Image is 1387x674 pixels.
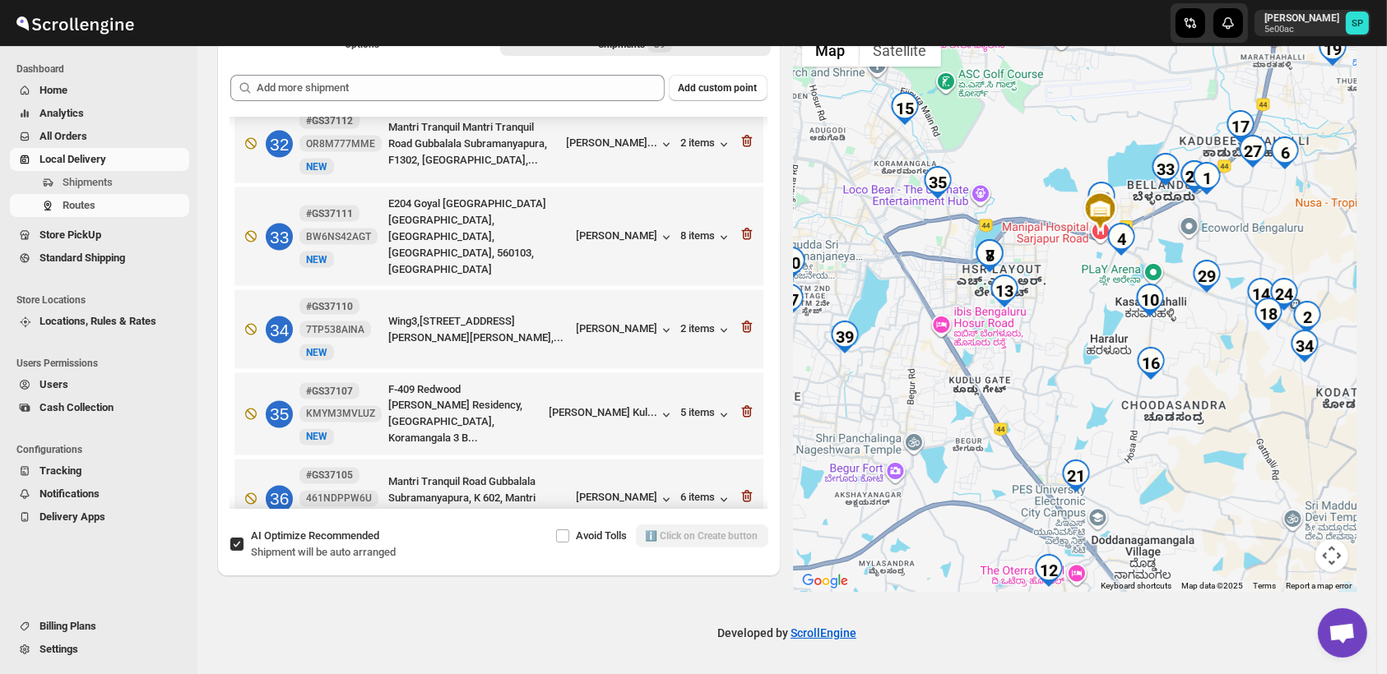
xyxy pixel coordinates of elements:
[775,247,808,279] div: 20
[1060,459,1092,492] div: 21
[1264,12,1339,25] p: [PERSON_NAME]
[10,102,189,125] button: Analytics
[567,136,658,149] div: [PERSON_NAME]...
[1105,223,1138,256] div: 4
[681,492,732,508] button: 6 items
[577,322,675,339] button: [PERSON_NAME]
[39,643,78,655] span: Settings
[973,239,1006,272] div: 8
[39,229,101,241] span: Store PickUp
[1245,278,1278,311] div: 14
[306,208,353,219] b: #GS37111
[13,2,137,44] img: ScrollEngine
[681,229,732,246] button: 8 items
[306,408,375,421] span: KMYM3MVLUZ
[550,407,658,419] div: [PERSON_NAME] Kul...
[266,401,293,428] div: 35
[1268,278,1301,311] div: 24
[39,84,67,96] span: Home
[798,570,852,592] img: Google
[308,529,379,542] span: Recommended
[388,313,570,346] div: Wing3,[STREET_ADDRESS][PERSON_NAME][PERSON_NAME],...
[669,75,768,101] button: Add custom point
[717,625,856,641] p: Developed by
[1236,135,1269,168] div: 27
[39,487,100,500] span: Notifications
[1316,33,1349,66] div: 19
[39,620,96,632] span: Billing Plans
[39,153,106,165] span: Local Delivery
[1190,260,1223,293] div: 29
[39,464,81,477] span: Tracking
[63,199,95,211] span: Routes
[39,510,105,523] span: Delivery Apps
[1252,298,1285,330] div: 18
[306,432,327,443] span: NEW
[1288,330,1321,362] div: 34
[860,34,941,67] button: Show satellite imagery
[306,385,353,397] b: #GS37107
[1085,182,1118,215] div: 38
[1253,581,1276,590] a: Terms (opens in new tab)
[1032,554,1065,587] div: 12
[306,470,353,482] b: #GS37105
[681,407,732,423] button: 5 items
[1134,284,1167,316] div: 10
[1224,110,1257,143] div: 17
[679,81,758,95] span: Add custom point
[1134,347,1167,380] div: 16
[1255,10,1371,36] button: User menu
[306,137,375,150] span: OR8M777MME
[16,357,189,370] span: Users Permissions
[39,252,125,264] span: Standard Shipping
[1101,580,1171,592] button: Keyboard shortcuts
[306,323,364,336] span: 7TP538AINA
[388,381,543,447] div: F-409 Redwood [PERSON_NAME] Residency, [GEOGRAPHIC_DATA], Koramangala 3 B...
[10,125,189,148] button: All Orders
[39,401,114,413] span: Cash Collection
[10,79,189,102] button: Home
[1149,153,1182,186] div: 33
[266,131,293,158] div: 32
[577,492,675,508] div: [PERSON_NAME]
[1190,162,1223,195] div: 1
[10,638,189,661] button: Settings
[791,626,856,639] a: ScrollEngine
[16,293,189,307] span: Store Locations
[773,284,806,316] div: 37
[1352,18,1363,29] text: SP
[306,347,327,358] span: NEW
[217,62,781,515] div: Selected Shipments
[798,570,852,592] a: Open this area in Google Maps (opens a new window)
[550,407,675,423] button: [PERSON_NAME] Kul...
[39,378,68,390] span: Users
[10,615,189,638] button: Billing Plans
[266,486,293,513] div: 36
[306,301,353,312] b: #GS37110
[681,136,732,153] button: 2 items
[10,373,189,396] button: Users
[16,443,189,456] span: Configurations
[888,92,921,125] div: 15
[388,474,570,524] div: Mantri Tranquil Road Gubbalala Subramanyapura, K 602, Mantri Tranquil, Off Kanak...
[1269,136,1301,169] div: 6
[266,316,293,344] div: 34
[39,130,87,142] span: All Orders
[1286,581,1352,590] a: Report a map error
[39,315,156,327] span: Locations, Rules & Rates
[577,229,675,246] button: [PERSON_NAME]
[257,75,665,101] input: Add more shipment
[10,482,189,505] button: Notifications
[1346,12,1369,35] span: Sulakshana Pundle
[988,275,1021,307] div: 13
[10,459,189,482] button: Tracking
[1178,160,1211,193] div: 26
[1181,581,1243,590] span: Map data ©2025
[1315,539,1348,572] button: Map camera controls
[16,62,189,76] span: Dashboard
[828,321,861,353] div: 39
[921,166,954,199] div: 35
